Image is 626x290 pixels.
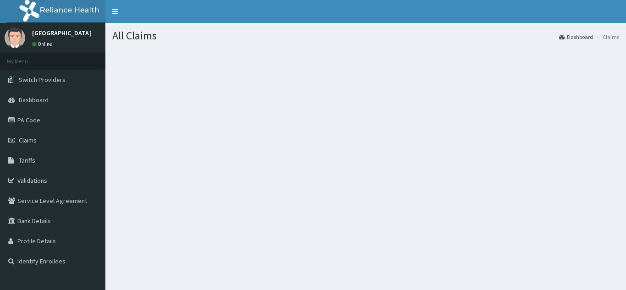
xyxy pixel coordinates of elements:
[19,136,37,144] span: Claims
[559,33,593,41] a: Dashboard
[112,30,619,42] h1: All Claims
[19,76,66,84] span: Switch Providers
[5,27,25,48] img: User Image
[594,33,619,41] li: Claims
[32,41,54,47] a: Online
[32,30,91,36] p: [GEOGRAPHIC_DATA]
[19,96,49,104] span: Dashboard
[19,156,35,164] span: Tariffs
